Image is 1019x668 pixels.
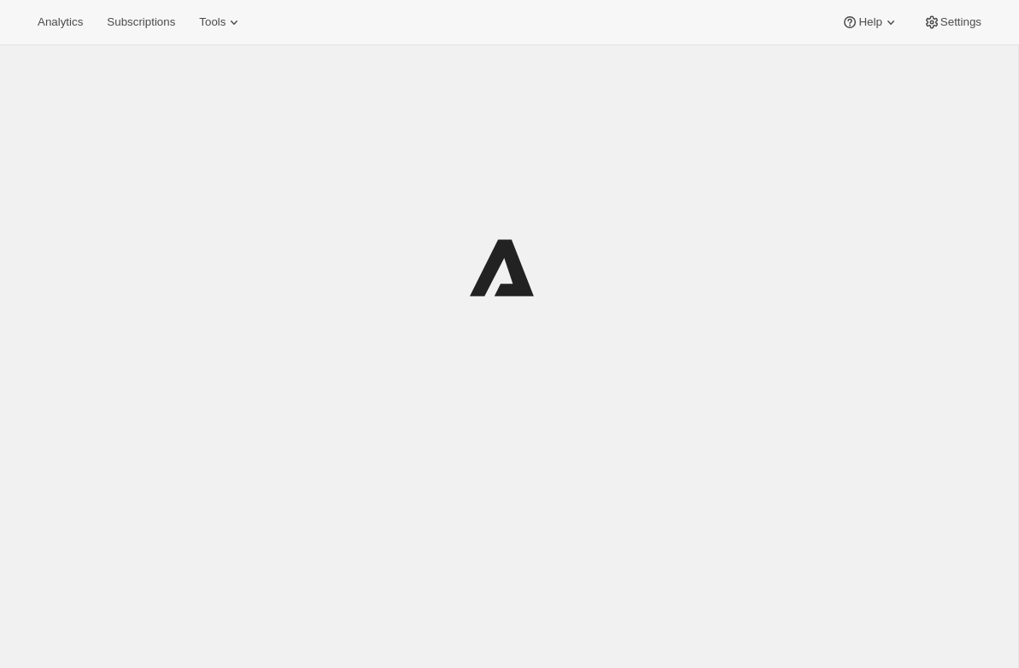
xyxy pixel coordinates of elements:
button: Tools [189,10,253,34]
span: Help [858,15,881,29]
span: Subscriptions [107,15,175,29]
button: Subscriptions [97,10,185,34]
span: Analytics [38,15,83,29]
button: Analytics [27,10,93,34]
button: Settings [913,10,992,34]
button: Help [831,10,909,34]
span: Tools [199,15,225,29]
span: Settings [940,15,981,29]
